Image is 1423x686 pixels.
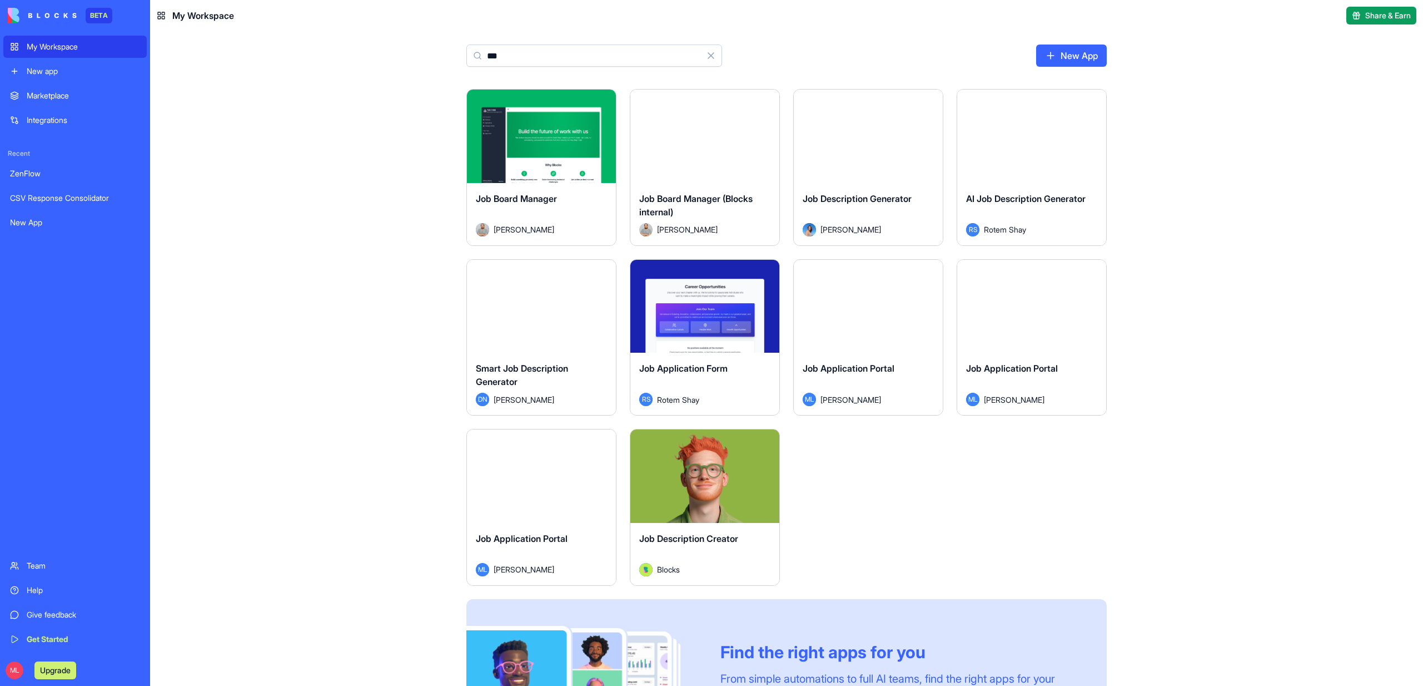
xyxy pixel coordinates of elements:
div: Team [27,560,140,571]
span: Job Application Form [639,363,728,374]
a: My Workspace [3,36,147,58]
a: Job Application PortalML[PERSON_NAME] [466,429,616,586]
a: ZenFlow [3,162,147,185]
a: Smart Job Description GeneratorDN[PERSON_NAME] [466,259,616,416]
a: Job Description GeneratorAvatar[PERSON_NAME] [793,89,943,246]
span: Job Board Manager (Blocks internal) [639,193,753,218]
span: Job Board Manager [476,193,557,204]
span: Job Application Portal [476,533,568,544]
span: AI Job Description Generator [966,193,1086,204]
a: Get Started [3,628,147,650]
a: Give feedback [3,604,147,626]
a: Job Application PortalML[PERSON_NAME] [793,259,943,416]
div: Help [27,585,140,596]
span: Rotem Shay [657,394,699,406]
span: [PERSON_NAME] [984,394,1044,406]
a: New App [1036,45,1107,67]
a: Job Application FormRSRotem Shay [630,259,780,416]
span: DN [476,393,489,406]
div: ZenFlow [10,168,140,179]
button: Share & Earn [1346,7,1416,24]
span: ML [966,393,979,406]
div: My Workspace [27,41,140,52]
img: Avatar [803,223,816,236]
span: Job Application Portal [966,363,1058,374]
a: New App [3,211,147,234]
a: Job Application PortalML[PERSON_NAME] [957,259,1107,416]
a: New app [3,60,147,82]
span: RS [966,223,979,236]
button: Upgrade [34,662,76,679]
span: Share & Earn [1365,10,1411,21]
span: Recent [3,149,147,158]
span: ML [803,393,816,406]
span: Job Description Generator [803,193,912,204]
span: Rotem Shay [984,224,1026,235]
span: [PERSON_NAME] [494,224,554,235]
span: [PERSON_NAME] [494,394,554,406]
div: Find the right apps for you [720,642,1080,662]
a: Marketplace [3,85,147,107]
div: Get Started [27,634,140,645]
span: ML [6,662,23,679]
span: ML [476,563,489,576]
a: Integrations [3,109,147,131]
img: Avatar [639,223,653,236]
span: [PERSON_NAME] [494,564,554,575]
a: Help [3,579,147,601]
span: Job Description Creator [639,533,738,544]
div: New App [10,217,140,228]
div: BETA [86,8,112,23]
a: Job Board Manager (Blocks internal)Avatar[PERSON_NAME] [630,89,780,246]
span: RS [639,393,653,406]
span: [PERSON_NAME] [820,394,881,406]
img: Avatar [639,563,653,576]
div: Integrations [27,115,140,126]
a: Job Description CreatorAvatarBlocks [630,429,780,586]
span: Blocks [657,564,680,575]
div: CSV Response Consolidator [10,193,140,204]
div: Marketplace [27,90,140,101]
a: Job Board ManagerAvatar[PERSON_NAME] [466,89,616,246]
span: [PERSON_NAME] [657,224,718,235]
a: Team [3,555,147,577]
a: Upgrade [34,664,76,675]
span: [PERSON_NAME] [820,224,881,235]
div: Give feedback [27,609,140,620]
img: logo [8,8,77,23]
a: AI Job Description GeneratorRSRotem Shay [957,89,1107,246]
img: Avatar [476,223,489,236]
a: BETA [8,8,112,23]
div: New app [27,66,140,77]
a: CSV Response Consolidator [3,187,147,209]
span: Job Application Portal [803,363,894,374]
span: My Workspace [172,9,234,22]
span: Smart Job Description Generator [476,363,568,387]
button: Clear [700,45,722,67]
